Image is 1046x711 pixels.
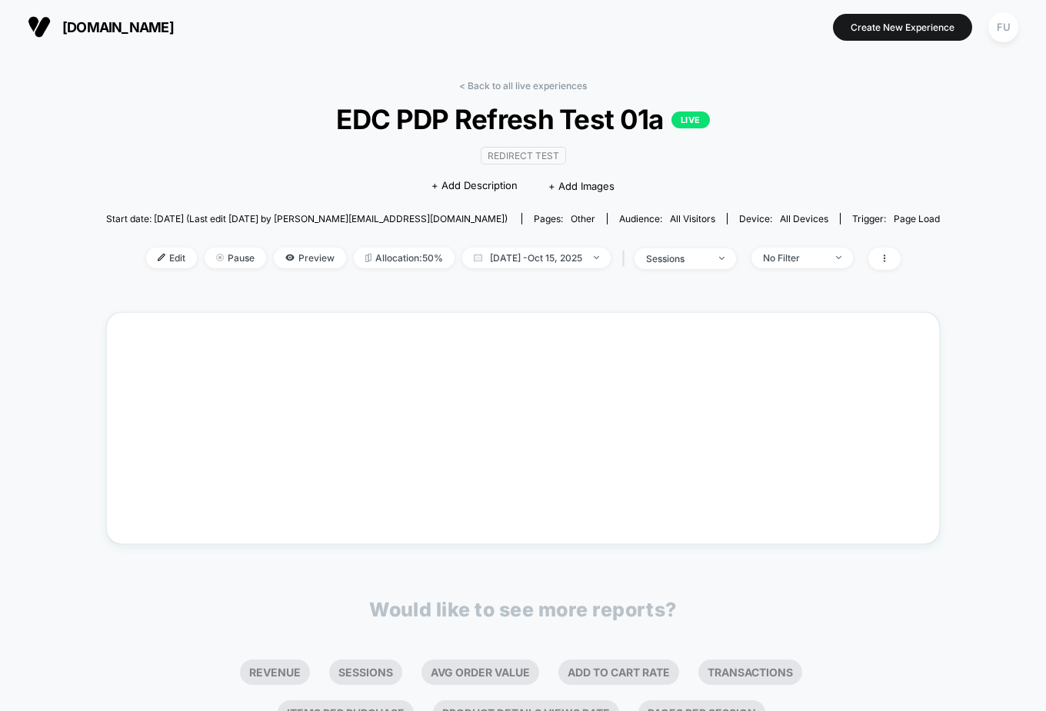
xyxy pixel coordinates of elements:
[594,256,599,259] img: end
[354,248,455,268] span: Allocation: 50%
[618,248,635,270] span: |
[646,253,708,264] div: sessions
[462,248,611,268] span: [DATE] - Oct 15, 2025
[158,254,165,261] img: edit
[894,213,940,224] span: Page Load
[205,248,266,268] span: Pause
[780,213,828,224] span: all devices
[571,213,595,224] span: other
[534,213,595,224] div: Pages:
[62,19,174,35] span: [DOMAIN_NAME]
[216,254,224,261] img: end
[833,14,972,41] button: Create New Experience
[852,213,940,224] div: Trigger:
[274,248,346,268] span: Preview
[619,213,715,224] div: Audience:
[146,248,197,268] span: Edit
[984,12,1023,43] button: FU
[698,660,802,685] li: Transactions
[836,256,841,259] img: end
[28,15,51,38] img: Visually logo
[474,254,482,261] img: calendar
[988,12,1018,42] div: FU
[719,257,725,260] img: end
[727,213,840,224] span: Device:
[431,178,518,194] span: + Add Description
[459,80,587,91] a: < Back to all live experiences
[421,660,539,685] li: Avg Order Value
[481,147,566,164] span: Redirect Test
[558,660,679,685] li: Add To Cart Rate
[763,252,824,264] div: No Filter
[106,213,508,224] span: Start date: [DATE] (Last edit [DATE] by [PERSON_NAME][EMAIL_ADDRESS][DOMAIN_NAME])
[671,111,710,128] p: LIVE
[670,213,715,224] span: All Visitors
[365,254,371,262] img: rebalance
[240,660,310,685] li: Revenue
[369,598,677,621] p: Would like to see more reports?
[23,15,178,39] button: [DOMAIN_NAME]
[548,180,615,192] span: + Add Images
[329,660,402,685] li: Sessions
[148,103,898,135] span: EDC PDP Refresh Test 01a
